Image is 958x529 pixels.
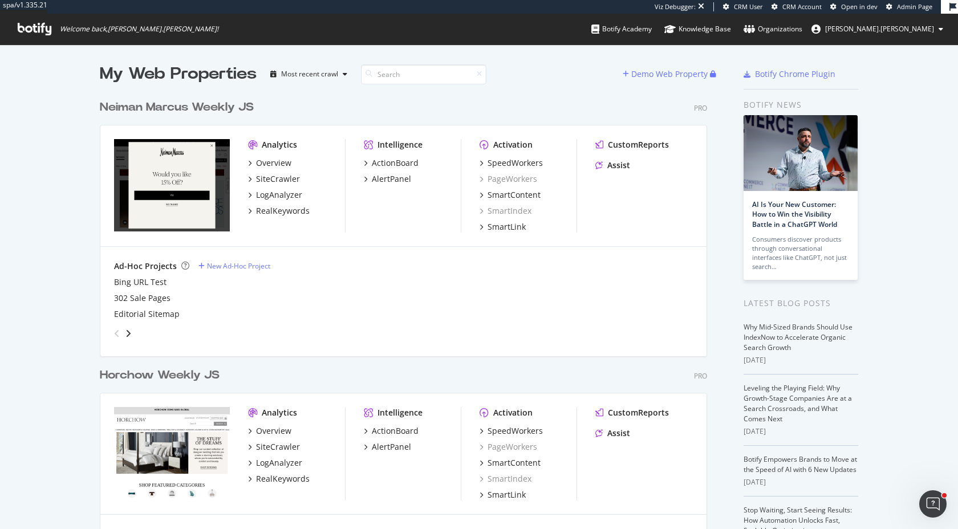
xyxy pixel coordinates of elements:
a: SpeedWorkers [480,425,543,437]
a: SmartIndex [480,473,531,485]
a: PageWorkers [480,173,537,185]
a: 302 Sale Pages [114,292,171,304]
div: RealKeywords [256,473,310,485]
div: Latest Blog Posts [744,297,858,310]
div: Activation [493,139,533,150]
div: Viz Debugger: [655,2,696,11]
div: Neiman Marcus Weekly JS [100,99,254,116]
a: RealKeywords [248,205,310,217]
div: angle-left [109,324,124,343]
div: CustomReports [608,407,669,418]
a: Organizations [744,14,802,44]
img: neimanmarcus.com [114,139,230,231]
a: CRM User [723,2,763,11]
a: Neiman Marcus Weekly JS [100,99,258,116]
a: Open in dev [830,2,878,11]
a: Botify Chrome Plugin [744,68,835,80]
span: heidi.noonan [825,24,934,34]
div: Horchow Weekly JS [100,367,220,384]
a: CustomReports [595,407,669,418]
a: Admin Page [886,2,932,11]
button: [PERSON_NAME].[PERSON_NAME] [802,20,952,38]
a: SmartContent [480,457,541,469]
div: angle-right [124,328,132,339]
div: Pro [694,103,707,113]
div: SmartContent [488,189,541,201]
a: SmartLink [480,221,526,233]
a: ActionBoard [364,425,419,437]
div: Analytics [262,139,297,150]
div: Botify Academy [591,23,652,35]
a: Why Mid-Sized Brands Should Use IndexNow to Accelerate Organic Search Growth [744,322,853,352]
div: SmartLink [488,221,526,233]
a: SiteCrawler [248,441,300,453]
span: Open in dev [841,2,878,11]
a: SiteCrawler [248,173,300,185]
div: Pro [694,371,707,381]
div: RealKeywords [256,205,310,217]
a: SmartIndex [480,205,531,217]
span: CRM User [734,2,763,11]
a: Demo Web Property [623,69,710,79]
a: Editorial Sitemap [114,308,180,320]
div: Analytics [262,407,297,418]
a: ActionBoard [364,157,419,169]
a: Assist [595,428,630,439]
a: PageWorkers [480,441,537,453]
a: CustomReports [595,139,669,150]
div: AlertPanel [372,173,411,185]
div: LogAnalyzer [256,189,302,201]
div: Botify news [744,99,858,111]
div: Organizations [744,23,802,35]
div: [DATE] [744,355,858,365]
div: New Ad-Hoc Project [207,261,270,271]
div: LogAnalyzer [256,457,302,469]
div: Intelligence [377,139,423,150]
a: AlertPanel [364,441,411,453]
a: AI Is Your New Customer: How to Win the Visibility Battle in a ChatGPT World [752,200,837,229]
div: Intelligence [377,407,423,418]
a: Horchow Weekly JS [100,367,224,384]
img: horchow.com [114,407,230,499]
a: Botify Empowers Brands to Move at the Speed of AI with 6 New Updates [744,454,857,474]
div: SiteCrawler [256,441,300,453]
div: Demo Web Property [631,68,708,80]
a: LogAnalyzer [248,189,302,201]
div: CustomReports [608,139,669,150]
div: Consumers discover products through conversational interfaces like ChatGPT, not just search… [752,235,849,271]
span: CRM Account [782,2,822,11]
iframe: Intercom live chat [919,490,947,518]
div: Assist [607,428,630,439]
button: Demo Web Property [623,65,710,83]
a: New Ad-Hoc Project [198,261,270,271]
a: SmartContent [480,189,541,201]
button: Most recent crawl [266,65,352,83]
div: Botify Chrome Plugin [755,68,835,80]
div: Knowledge Base [664,23,731,35]
div: Overview [256,425,291,437]
div: ActionBoard [372,425,419,437]
div: My Web Properties [100,63,257,86]
div: SpeedWorkers [488,157,543,169]
div: SiteCrawler [256,173,300,185]
div: [DATE] [744,477,858,487]
a: Overview [248,425,291,437]
div: SpeedWorkers [488,425,543,437]
a: AlertPanel [364,173,411,185]
input: Search [361,64,486,84]
a: Botify Academy [591,14,652,44]
span: Welcome back, [PERSON_NAME].[PERSON_NAME] ! [60,25,218,34]
a: Leveling the Playing Field: Why Growth-Stage Companies Are at a Search Crossroads, and What Comes... [744,383,852,424]
a: Bing URL Test [114,276,167,288]
a: LogAnalyzer [248,457,302,469]
div: Ad-Hoc Projects [114,261,177,272]
a: Overview [248,157,291,169]
div: [DATE] [744,426,858,437]
a: Knowledge Base [664,14,731,44]
div: ActionBoard [372,157,419,169]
